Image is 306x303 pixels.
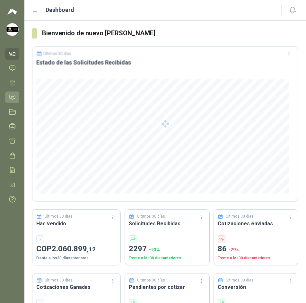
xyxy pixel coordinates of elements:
[129,220,205,228] h3: Solicitudes Recibidas
[45,213,73,220] p: Últimos 30 días
[218,220,294,228] h3: Cotizaciones enviadas
[36,220,117,228] h3: Has vendido
[45,277,73,283] p: Últimos 30 días
[36,283,117,291] h3: Cotizaciones Ganadas
[36,255,117,261] p: Frente a los 30 días anteriores
[52,244,96,253] span: 2.060.899
[129,255,205,261] p: Frente a los 30 días anteriores
[229,247,239,252] span: -29 %
[129,243,205,255] p: 2297
[129,283,205,291] h3: Pendientes por cotizar
[218,283,294,291] h3: Conversión
[36,243,117,255] p: COP
[149,247,160,252] span: + 23 %
[46,5,74,14] h1: Dashboard
[137,277,165,283] p: Últimos 30 días
[226,277,254,283] p: Últimos 30 días
[42,28,298,38] h3: Bienvenido de nuevo [PERSON_NAME]
[218,243,294,255] p: 86
[7,8,17,15] img: Logo peakr
[6,23,18,36] img: Company Logo
[137,213,165,220] p: Últimos 30 días
[36,235,44,243] div: -
[218,255,294,261] p: Frente a los 30 días anteriores
[87,246,96,253] span: ,12
[226,213,254,220] p: Últimos 30 días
